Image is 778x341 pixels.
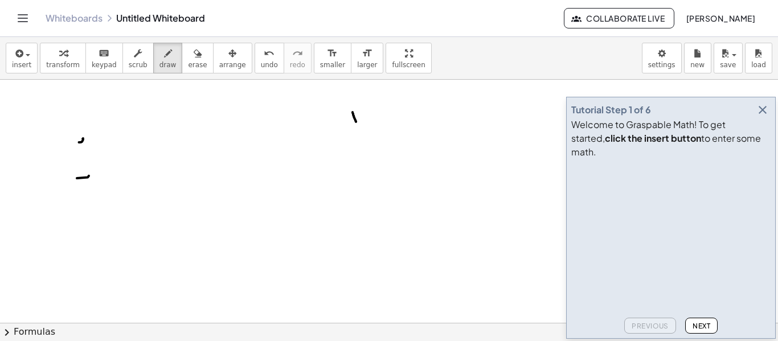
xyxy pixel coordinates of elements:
button: format_sizelarger [351,43,383,73]
span: settings [648,61,675,69]
span: smaller [320,61,345,69]
button: transform [40,43,86,73]
i: format_size [327,47,338,60]
button: redoredo [284,43,312,73]
span: transform [46,61,80,69]
button: [PERSON_NAME] [677,8,764,28]
span: erase [188,61,207,69]
button: Toggle navigation [14,9,32,27]
span: new [690,61,705,69]
span: [PERSON_NAME] [686,13,755,23]
button: save [714,43,743,73]
button: Collaborate Live [564,8,674,28]
button: fullscreen [386,43,431,73]
span: larger [357,61,377,69]
span: fullscreen [392,61,425,69]
button: draw [153,43,183,73]
span: redo [290,61,305,69]
button: insert [6,43,38,73]
span: arrange [219,61,246,69]
span: insert [12,61,31,69]
button: scrub [122,43,154,73]
button: load [745,43,772,73]
i: keyboard [99,47,109,60]
button: new [684,43,711,73]
b: click the insert button [605,132,701,144]
div: Tutorial Step 1 of 6 [571,103,651,117]
span: draw [159,61,177,69]
button: Next [685,318,718,334]
span: Collaborate Live [574,13,665,23]
a: Whiteboards [46,13,103,24]
i: redo [292,47,303,60]
i: undo [264,47,275,60]
div: Welcome to Graspable Math! To get started, to enter some math. [571,118,771,159]
span: load [751,61,766,69]
button: settings [642,43,682,73]
span: keypad [92,61,117,69]
span: save [720,61,736,69]
i: format_size [362,47,372,60]
button: erase [182,43,213,73]
button: undoundo [255,43,284,73]
span: Next [693,322,710,330]
span: undo [261,61,278,69]
span: scrub [129,61,148,69]
button: keyboardkeypad [85,43,123,73]
button: format_sizesmaller [314,43,351,73]
button: arrange [213,43,252,73]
